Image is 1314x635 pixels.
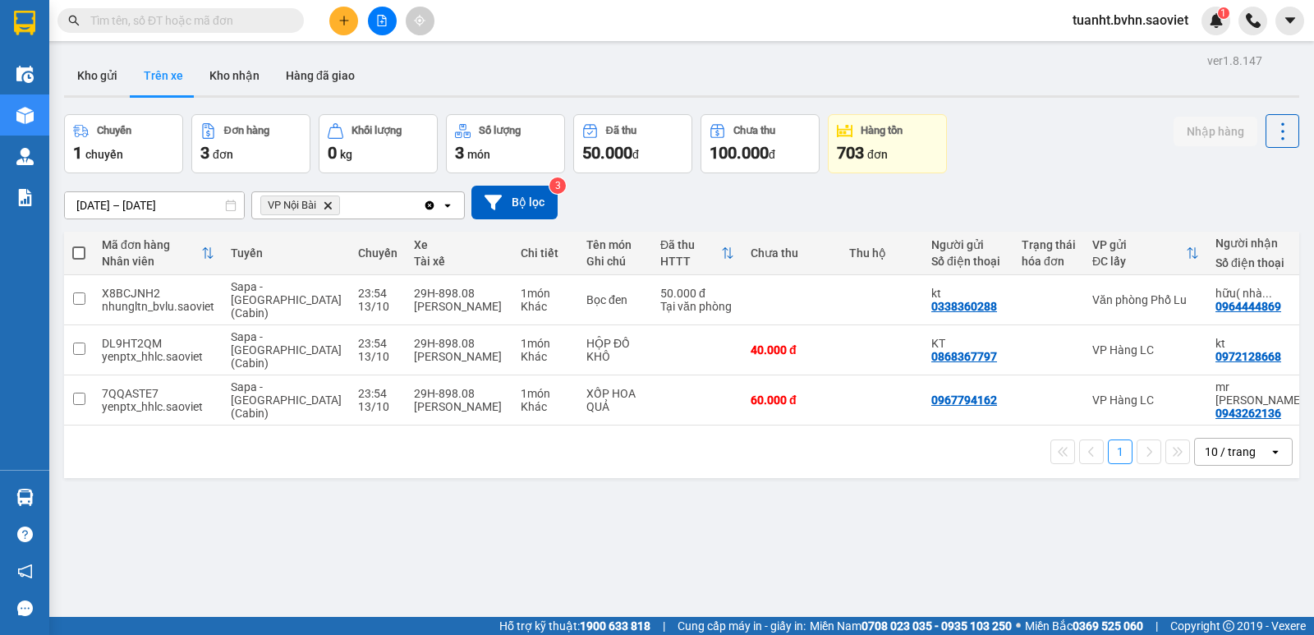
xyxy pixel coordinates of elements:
[861,125,903,136] div: Hàng tồn
[343,197,345,214] input: Selected VP Nội Bài.
[1092,343,1199,357] div: VP Hàng LC
[131,56,196,95] button: Trên xe
[196,56,273,95] button: Kho nhận
[931,300,997,313] div: 0338360288
[231,380,342,420] span: Sapa - [GEOGRAPHIC_DATA] (Cabin)
[102,255,201,268] div: Nhân viên
[97,125,131,136] div: Chuyến
[701,114,820,173] button: Chưa thu100.000đ
[376,15,388,26] span: file-add
[521,337,570,350] div: 1 món
[102,238,201,251] div: Mã đơn hàng
[1215,237,1303,250] div: Người nhận
[1215,407,1281,420] div: 0943262136
[200,143,209,163] span: 3
[17,564,33,579] span: notification
[1025,617,1143,635] span: Miền Bắc
[660,255,721,268] div: HTTT
[102,337,214,350] div: DL9HT2QM
[351,125,402,136] div: Khối lượng
[414,387,504,400] div: 29H-898.08
[319,114,438,173] button: Khối lượng0kg
[1092,238,1186,251] div: VP gửi
[1215,350,1281,363] div: 0972128668
[414,287,504,300] div: 29H-898.08
[652,232,742,275] th: Toggle SortBy
[931,287,1005,300] div: kt
[867,148,888,161] span: đơn
[414,300,504,313] div: [PERSON_NAME]
[586,238,644,251] div: Tên món
[521,287,570,300] div: 1 món
[1215,337,1303,350] div: kt
[368,7,397,35] button: file-add
[810,617,1012,635] span: Miền Nam
[931,255,1005,268] div: Số điện thoại
[660,300,734,313] div: Tại văn phòng
[17,527,33,542] span: question-circle
[1209,13,1224,28] img: icon-new-feature
[16,107,34,124] img: warehouse-icon
[751,246,833,260] div: Chưa thu
[1174,117,1257,146] button: Nhập hàng
[1275,7,1304,35] button: caret-down
[358,287,397,300] div: 23:54
[479,125,521,136] div: Số lượng
[769,148,775,161] span: đ
[85,148,123,161] span: chuyến
[1155,617,1158,635] span: |
[329,7,358,35] button: plus
[931,238,1005,251] div: Người gửi
[414,337,504,350] div: 29H-898.08
[231,330,342,370] span: Sapa - [GEOGRAPHIC_DATA] (Cabin)
[213,148,233,161] span: đơn
[414,255,504,268] div: Tài xế
[1215,300,1281,313] div: 0964444869
[358,400,397,413] div: 13/10
[358,246,397,260] div: Chuyến
[606,125,636,136] div: Đã thu
[17,600,33,616] span: message
[931,337,1005,350] div: KT
[586,255,644,268] div: Ghi chú
[1016,623,1021,629] span: ⚪️
[751,343,833,357] div: 40.000 đ
[1059,10,1201,30] span: tuanht.bvhn.saoviet
[358,337,397,350] div: 23:54
[338,15,350,26] span: plus
[64,56,131,95] button: Kho gửi
[1246,13,1261,28] img: phone-icon
[414,350,504,363] div: [PERSON_NAME]
[573,114,692,173] button: Đã thu50.000đ
[1108,439,1133,464] button: 1
[751,393,833,407] div: 60.000 đ
[455,143,464,163] span: 3
[1092,293,1199,306] div: Văn phòng Phố Lu
[16,189,34,206] img: solution-icon
[521,400,570,413] div: Khác
[1022,255,1076,268] div: hóa đơn
[632,148,639,161] span: đ
[358,300,397,313] div: 13/10
[423,199,436,212] svg: Clear all
[828,114,947,173] button: Hàng tồn703đơn
[414,238,504,251] div: Xe
[521,350,570,363] div: Khác
[660,287,734,300] div: 50.000 đ
[1084,232,1207,275] th: Toggle SortBy
[65,192,244,219] input: Select a date range.
[586,337,644,363] div: HỘP ĐỒ KHÔ
[414,400,504,413] div: [PERSON_NAME]
[1207,52,1262,70] div: ver 1.8.147
[849,246,915,260] div: Thu hộ
[1092,255,1186,268] div: ĐC lấy
[678,617,806,635] span: Cung cấp máy in - giấy in:
[521,387,570,400] div: 1 món
[837,143,864,163] span: 703
[268,199,316,212] span: VP Nội Bài
[1215,380,1303,407] div: mr tạo
[231,246,342,260] div: Tuyến
[549,177,566,194] sup: 3
[1215,287,1303,300] div: hữu( nhà hàng hải yến)
[663,617,665,635] span: |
